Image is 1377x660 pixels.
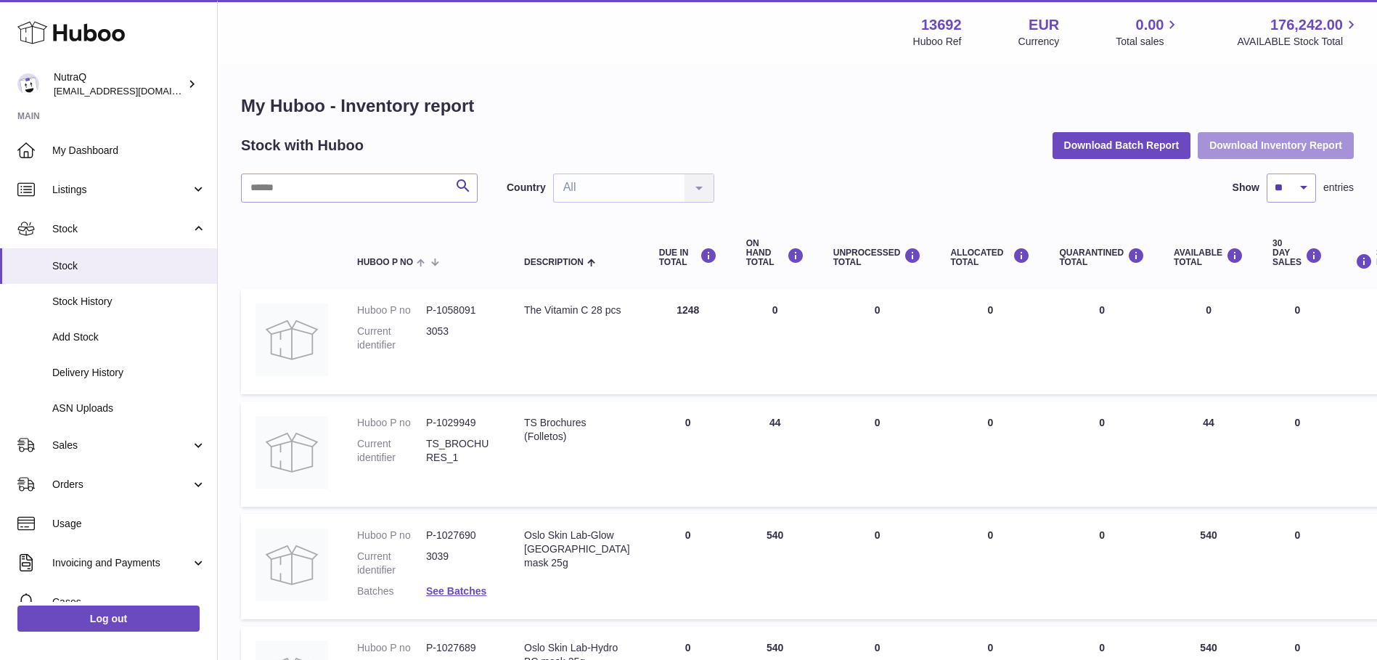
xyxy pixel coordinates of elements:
[17,73,39,95] img: log@nutraq.com
[524,303,630,317] div: The Vitamin C 28 pcs
[357,529,426,542] dt: Huboo P no
[746,239,804,268] div: ON HAND Total
[819,289,936,394] td: 0
[645,289,732,394] td: 1248
[1174,248,1243,267] div: AVAILABLE Total
[1116,35,1180,49] span: Total sales
[1099,529,1105,541] span: 0
[732,402,819,507] td: 44
[1233,181,1259,195] label: Show
[1159,514,1258,620] td: 540
[426,529,495,542] dd: P-1027690
[52,556,191,570] span: Invoicing and Payments
[1029,15,1059,35] strong: EUR
[52,517,206,531] span: Usage
[52,439,191,452] span: Sales
[1099,417,1105,428] span: 0
[1258,514,1337,620] td: 0
[52,144,206,158] span: My Dashboard
[357,416,426,430] dt: Huboo P no
[1237,15,1360,49] a: 176,242.00 AVAILABLE Stock Total
[241,94,1354,118] h1: My Huboo - Inventory report
[52,183,191,197] span: Listings
[52,366,206,380] span: Delivery History
[357,584,426,598] dt: Batches
[426,416,495,430] dd: P-1029949
[357,641,426,655] dt: Huboo P no
[936,514,1045,620] td: 0
[1059,248,1145,267] div: QUARANTINED Total
[1099,304,1105,316] span: 0
[426,585,486,597] a: See Batches
[357,550,426,577] dt: Current identifier
[357,258,413,267] span: Huboo P no
[1198,132,1354,158] button: Download Inventory Report
[256,416,328,489] img: product image
[1270,15,1343,35] span: 176,242.00
[936,289,1045,394] td: 0
[1159,289,1258,394] td: 0
[52,259,206,273] span: Stock
[645,514,732,620] td: 0
[52,402,206,415] span: ASN Uploads
[1099,642,1105,653] span: 0
[1258,289,1337,394] td: 0
[52,222,191,236] span: Stock
[52,295,206,309] span: Stock History
[1159,402,1258,507] td: 44
[524,258,584,267] span: Description
[426,437,495,465] dd: TS_BROCHURES_1
[1272,239,1323,268] div: 30 DAY SALES
[54,70,184,98] div: NutraQ
[357,437,426,465] dt: Current identifier
[256,529,328,601] img: product image
[426,325,495,352] dd: 3053
[645,402,732,507] td: 0
[819,402,936,507] td: 0
[833,248,922,267] div: UNPROCESSED Total
[819,514,936,620] td: 0
[950,248,1030,267] div: ALLOCATED Total
[426,550,495,577] dd: 3039
[52,330,206,344] span: Add Stock
[256,303,328,376] img: product image
[52,595,206,609] span: Cases
[524,529,630,570] div: Oslo Skin Lab-Glow [GEOGRAPHIC_DATA] mask 25g
[1116,15,1180,49] a: 0.00 Total sales
[1018,35,1060,49] div: Currency
[507,181,546,195] label: Country
[1237,35,1360,49] span: AVAILABLE Stock Total
[524,416,630,444] div: TS Brochures (Folletos)
[1053,132,1191,158] button: Download Batch Report
[936,402,1045,507] td: 0
[732,289,819,394] td: 0
[357,303,426,317] dt: Huboo P no
[913,35,962,49] div: Huboo Ref
[659,248,717,267] div: DUE IN TOTAL
[52,478,191,492] span: Orders
[357,325,426,352] dt: Current identifier
[54,85,213,97] span: [EMAIL_ADDRESS][DOMAIN_NAME]
[426,641,495,655] dd: P-1027689
[921,15,962,35] strong: 13692
[1323,181,1354,195] span: entries
[1258,402,1337,507] td: 0
[1136,15,1164,35] span: 0.00
[241,136,364,155] h2: Stock with Huboo
[426,303,495,317] dd: P-1058091
[17,606,200,632] a: Log out
[732,514,819,620] td: 540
